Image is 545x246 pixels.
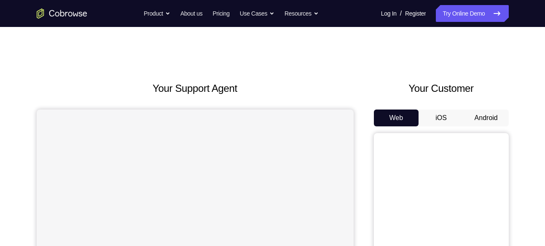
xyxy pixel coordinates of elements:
[37,8,87,19] a: Go to the home page
[464,110,509,126] button: Android
[144,5,170,22] button: Product
[419,110,464,126] button: iOS
[400,8,402,19] span: /
[374,110,419,126] button: Web
[405,5,426,22] a: Register
[285,5,319,22] button: Resources
[240,5,274,22] button: Use Cases
[436,5,508,22] a: Try Online Demo
[180,5,202,22] a: About us
[374,81,509,96] h2: Your Customer
[37,81,354,96] h2: Your Support Agent
[381,5,397,22] a: Log In
[212,5,229,22] a: Pricing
